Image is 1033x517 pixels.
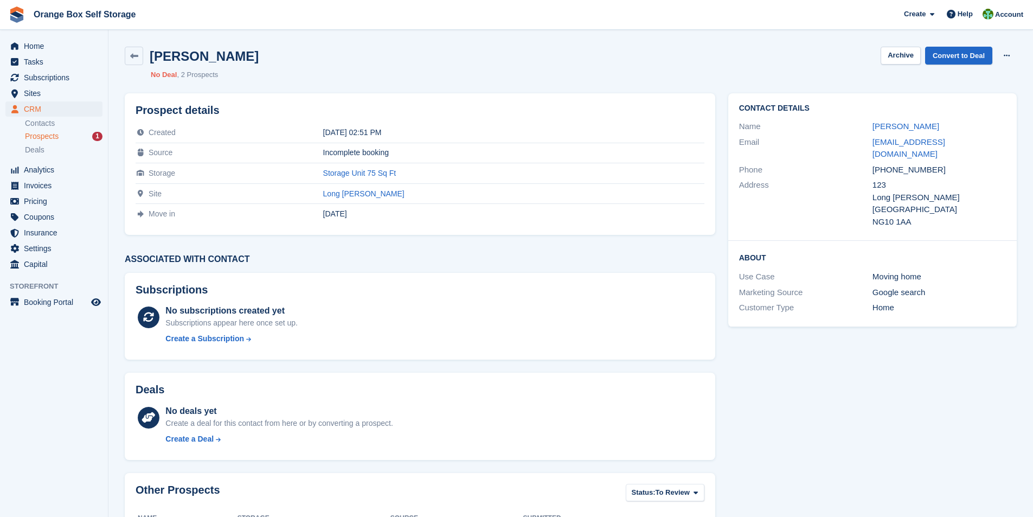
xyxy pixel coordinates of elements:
a: menu [5,241,102,256]
h2: Prospect details [136,104,704,117]
h2: [PERSON_NAME] [150,49,259,63]
span: Sites [24,86,89,101]
span: Account [995,9,1023,20]
div: Home [872,302,1006,314]
a: Storage Unit 75 Sq Ft [323,169,396,177]
h2: About [739,252,1006,263]
div: [PHONE_NUMBER] [872,164,1006,176]
div: Long [PERSON_NAME] [872,192,1006,204]
span: Source [149,148,172,157]
div: Moving home [872,271,1006,283]
div: Incomplete booking [323,148,704,157]
span: Capital [24,257,89,272]
div: Customer Type [739,302,872,314]
h2: Deals [136,384,164,396]
div: Address [739,179,872,228]
span: Storefront [10,281,108,292]
div: Create a Deal [165,433,214,445]
span: Settings [24,241,89,256]
li: 2 Prospects [177,69,218,80]
span: Analytics [24,162,89,177]
span: Create [904,9,926,20]
a: Prospects 1 [25,131,102,142]
a: menu [5,39,102,54]
div: Subscriptions appear here once set up. [165,317,298,329]
span: Site [149,189,162,198]
span: Help [958,9,973,20]
a: [PERSON_NAME] [872,122,939,131]
a: Contacts [25,118,102,129]
a: menu [5,101,102,117]
h2: Other Prospects [136,484,220,504]
a: [EMAIL_ADDRESS][DOMAIN_NAME] [872,137,945,159]
button: Archive [881,47,921,65]
span: Move in [149,209,175,218]
div: Create a Subscription [165,333,244,344]
span: CRM [24,101,89,117]
div: Use Case [739,271,872,283]
a: Create a Deal [165,433,393,445]
div: No subscriptions created yet [165,304,298,317]
span: Invoices [24,178,89,193]
a: Preview store [89,296,102,309]
h3: Associated with contact [125,254,715,264]
a: menu [5,194,102,209]
span: Pricing [24,194,89,209]
a: menu [5,70,102,85]
div: No deals yet [165,405,393,418]
span: Storage [149,169,175,177]
div: [DATE] [323,209,704,218]
span: Home [24,39,89,54]
a: Orange Box Self Storage [29,5,140,23]
div: Marketing Source [739,286,872,299]
span: Insurance [24,225,89,240]
span: Created [149,128,176,137]
a: menu [5,54,102,69]
span: Status: [632,487,656,498]
a: Deals [25,144,102,156]
img: Binder Bhardwaj [983,9,993,20]
div: 1 [92,132,102,141]
a: menu [5,209,102,225]
div: NG10 1AA [872,216,1006,228]
span: Prospects [25,131,59,142]
button: Status: To Review [626,484,704,502]
div: 123 [872,179,1006,192]
div: [GEOGRAPHIC_DATA] [872,203,1006,216]
div: [DATE] 02:51 PM [323,128,704,137]
a: menu [5,162,102,177]
span: Booking Portal [24,295,89,310]
a: menu [5,86,102,101]
span: Coupons [24,209,89,225]
span: To Review [656,487,690,498]
div: Name [739,120,872,133]
h2: Subscriptions [136,284,704,296]
span: Subscriptions [24,70,89,85]
a: Convert to Deal [925,47,992,65]
h2: Contact Details [739,104,1006,113]
div: Phone [739,164,872,176]
span: Deals [25,145,44,155]
a: menu [5,257,102,272]
div: Google search [872,286,1006,299]
li: No Deal [151,69,177,80]
a: menu [5,225,102,240]
a: Create a Subscription [165,333,298,344]
div: Email [739,136,872,161]
a: Long [PERSON_NAME] [323,189,405,198]
img: stora-icon-8386f47178a22dfd0bd8f6a31ec36ba5ce8667c1dd55bd0f319d3a0aa187defe.svg [9,7,25,23]
span: Tasks [24,54,89,69]
div: Create a deal for this contact from here or by converting a prospect. [165,418,393,429]
a: menu [5,178,102,193]
a: menu [5,295,102,310]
